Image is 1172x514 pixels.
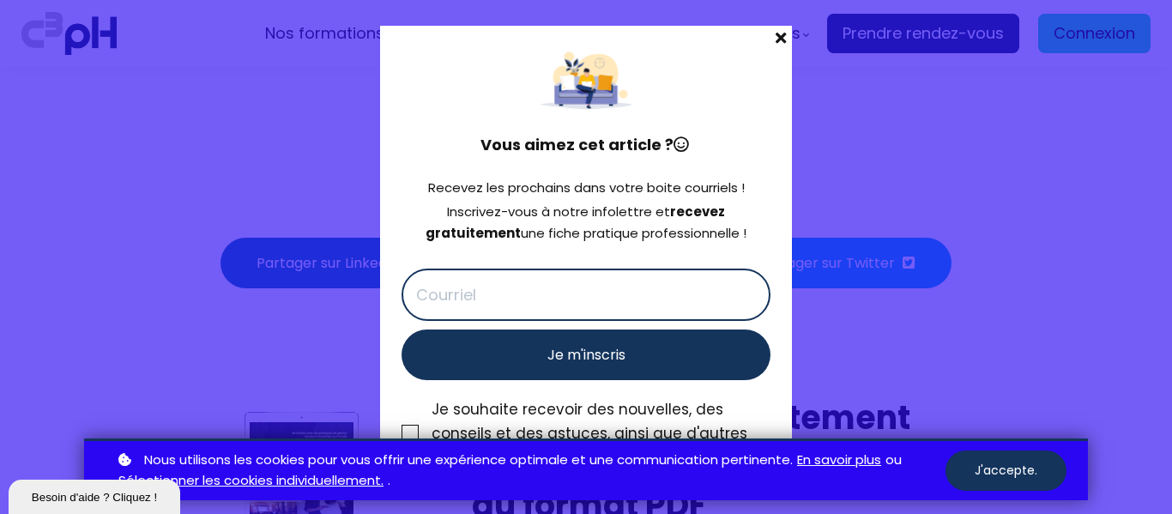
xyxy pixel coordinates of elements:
input: Courriel [402,269,770,321]
a: En savoir plus [797,450,881,471]
button: J'accepte. [945,451,1066,491]
a: Sélectionner les cookies individuellement. [118,470,384,492]
div: Inscrivez-vous à notre infolettre et une fiche pratique professionnelle ! [402,202,770,245]
strong: recevez [670,203,725,221]
div: Je souhaite recevoir des nouvelles, des conseils et des astuces, ainsi que d'autres documents pro... [432,397,770,469]
iframe: chat widget [9,476,184,514]
span: Je m'inscris [547,344,625,366]
p: ou . [114,450,945,493]
strong: gratuitement [426,224,521,242]
span: Nous utilisons les cookies pour vous offrir une expérience optimale et une communication pertinente. [144,450,793,471]
h4: Vous aimez cet article ? [402,133,770,157]
div: Recevez les prochains dans votre boite courriels ! [402,178,770,199]
button: Je m'inscris [402,330,770,380]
